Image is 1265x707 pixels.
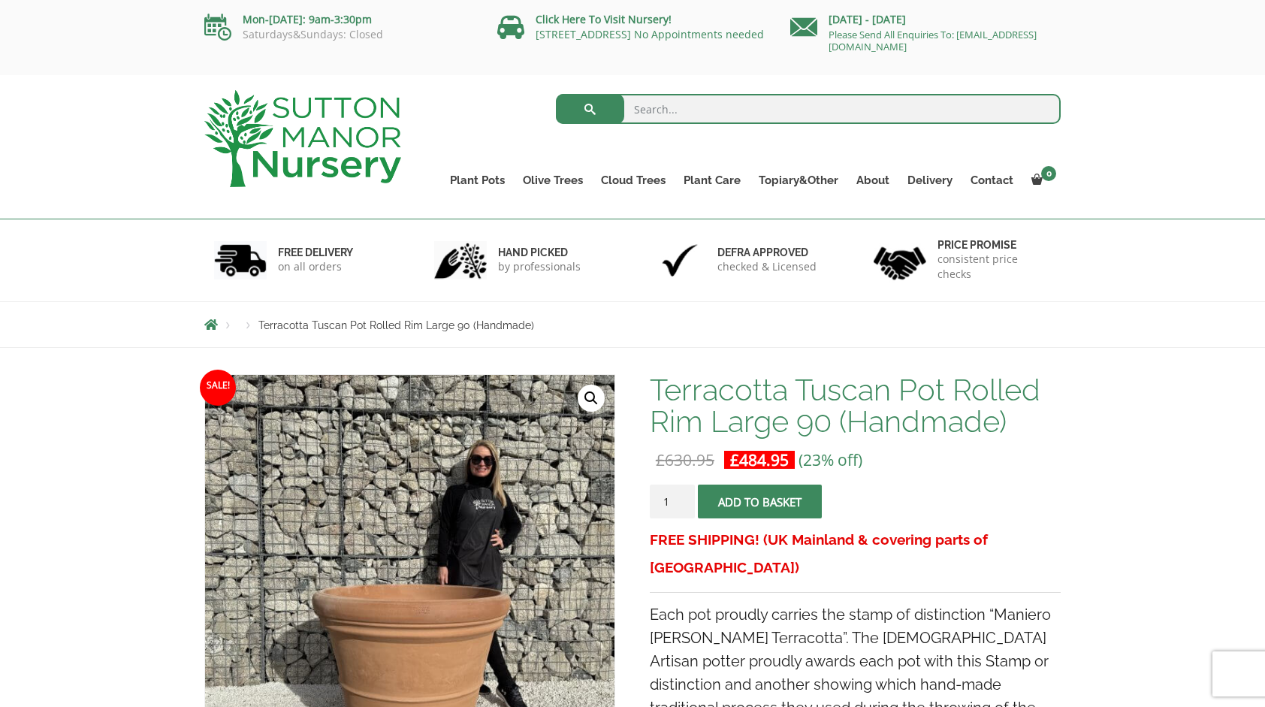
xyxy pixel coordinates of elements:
[214,241,267,279] img: 1.jpg
[730,449,739,470] span: £
[1041,166,1056,181] span: 0
[536,12,672,26] a: Click Here To Visit Nursery!
[650,526,1061,582] h3: FREE SHIPPING! (UK Mainland & covering parts of [GEOGRAPHIC_DATA])
[799,449,862,470] span: (23% off)
[434,241,487,279] img: 2.jpg
[656,449,665,470] span: £
[937,238,1052,252] h6: Price promise
[847,170,898,191] a: About
[204,29,475,41] p: Saturdays&Sundays: Closed
[498,259,581,274] p: by professionals
[654,241,706,279] img: 3.jpg
[536,27,764,41] a: [STREET_ADDRESS] No Appointments needed
[698,485,822,518] button: Add to basket
[278,246,353,259] h6: FREE DELIVERY
[937,252,1052,282] p: consistent price checks
[656,449,714,470] bdi: 630.95
[556,94,1061,124] input: Search...
[204,90,401,187] img: logo
[717,246,817,259] h6: Defra approved
[874,237,926,283] img: 4.jpg
[898,170,962,191] a: Delivery
[204,319,1061,331] nav: Breadcrumbs
[200,370,236,406] span: Sale!
[829,28,1037,53] a: Please Send All Enquiries To: [EMAIL_ADDRESS][DOMAIN_NAME]
[204,11,475,29] p: Mon-[DATE]: 9am-3:30pm
[650,374,1061,437] h1: Terracotta Tuscan Pot Rolled Rim Large 90 (Handmade)
[592,170,675,191] a: Cloud Trees
[750,170,847,191] a: Topiary&Other
[675,170,750,191] a: Plant Care
[650,485,695,518] input: Product quantity
[498,246,581,259] h6: hand picked
[717,259,817,274] p: checked & Licensed
[278,259,353,274] p: on all orders
[730,449,789,470] bdi: 484.95
[441,170,514,191] a: Plant Pots
[962,170,1022,191] a: Contact
[514,170,592,191] a: Olive Trees
[578,385,605,412] a: View full-screen image gallery
[1022,170,1061,191] a: 0
[258,319,534,331] span: Terracotta Tuscan Pot Rolled Rim Large 90 (Handmade)
[790,11,1061,29] p: [DATE] - [DATE]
